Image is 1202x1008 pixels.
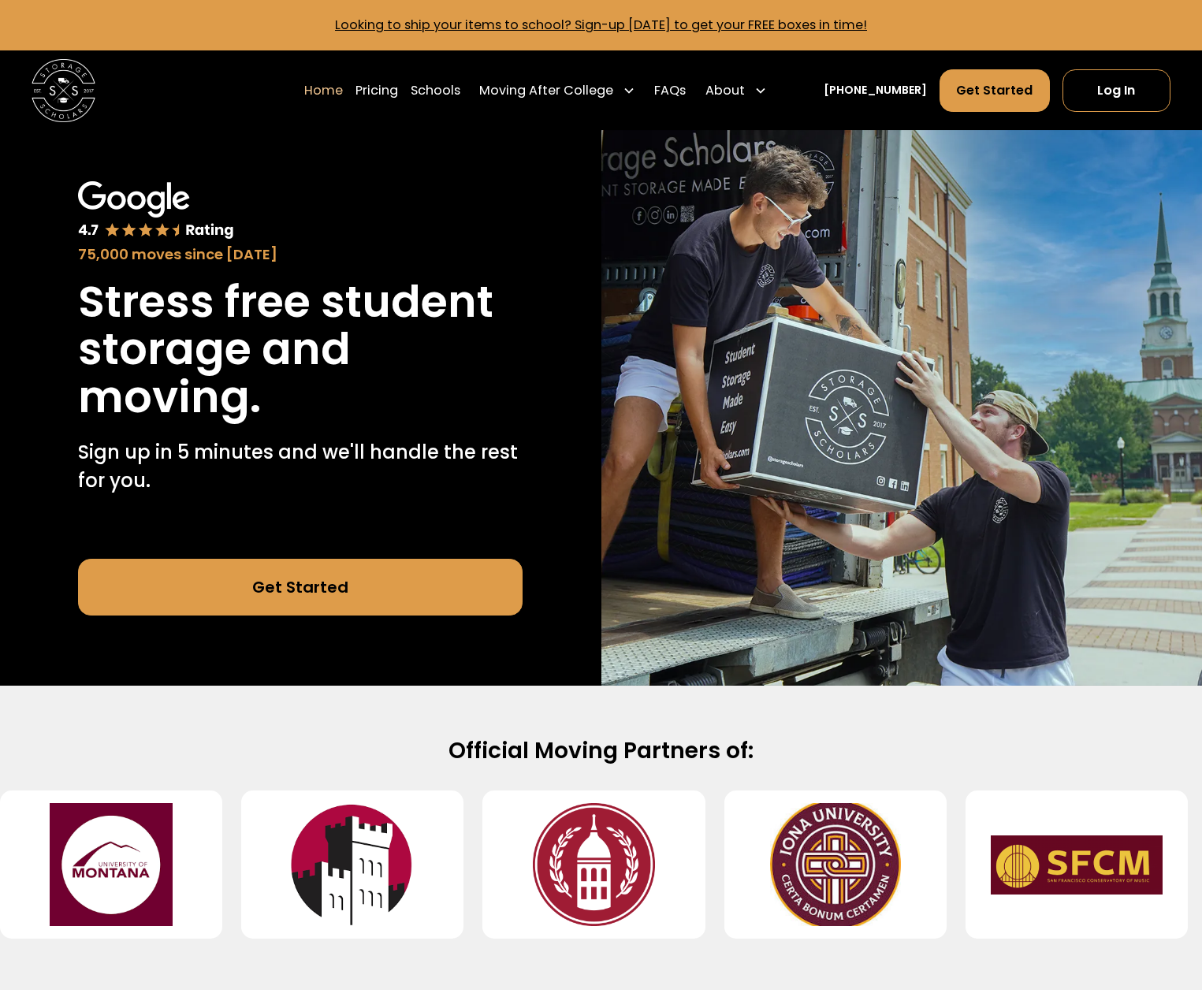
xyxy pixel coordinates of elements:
[991,803,1163,926] img: San Francisco Conservatory of Music
[25,803,197,926] img: University of Montana
[750,803,921,926] img: Iona University
[355,69,398,113] a: Pricing
[508,803,680,926] img: Southern Virginia University
[304,69,343,113] a: Home
[78,559,523,616] a: Get Started
[335,16,867,34] a: Looking to ship your items to school? Sign-up [DATE] to get your FREE boxes in time!
[411,69,460,113] a: Schools
[78,181,233,241] img: Google 4.7 star rating
[705,81,745,100] div: About
[32,59,95,123] img: Storage Scholars main logo
[266,803,438,926] img: Manhattanville University
[78,438,523,496] p: Sign up in 5 minutes and we'll handle the rest for you.
[824,82,927,99] a: [PHONE_NUMBER]
[78,278,523,422] h1: Stress free student storage and moving.
[93,736,1109,765] h2: Official Moving Partners of:
[940,69,1049,112] a: Get Started
[1062,69,1170,112] a: Log In
[78,244,523,265] div: 75,000 moves since [DATE]
[654,69,686,113] a: FAQs
[479,81,613,100] div: Moving After College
